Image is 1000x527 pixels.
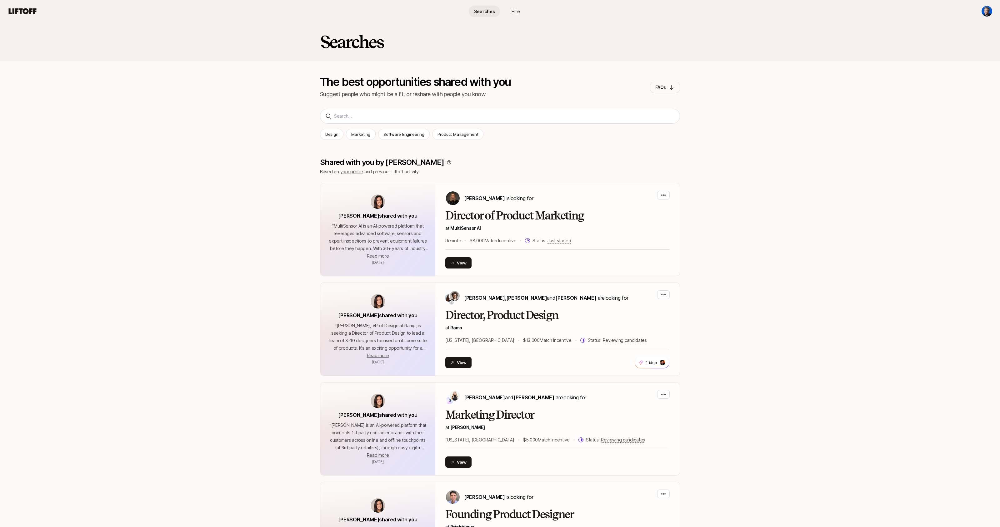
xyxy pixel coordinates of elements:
span: [PERSON_NAME] shared with you [338,516,417,523]
h2: Director, Product Design [445,309,670,322]
p: Status: [588,337,647,344]
p: Status: [586,436,645,444]
span: [PERSON_NAME] shared with you [338,213,417,219]
p: Software Engineering [383,131,424,137]
p: Shared with you by [PERSON_NAME] [320,158,444,167]
img: avatar-url [371,498,385,513]
img: Kait Stephens [450,391,460,401]
span: and [505,394,554,401]
input: Search... [334,112,675,120]
p: are looking for [464,393,586,401]
img: Christian Chung [449,300,454,305]
p: Status: [532,237,571,244]
img: Jenna Hannon [446,191,460,205]
p: at [445,224,670,232]
p: is looking for [464,493,533,501]
span: Searches [474,8,495,15]
p: are looking for [464,294,628,302]
p: is looking for [464,194,533,202]
span: [PERSON_NAME] shared with you [338,412,417,418]
p: Marketing [351,131,370,137]
button: View [445,456,472,468]
img: Diego Zaks [450,291,460,301]
img: a0f4ce6b_2454_4ce1_8dd9_5a96fa5309e4.jpg [660,360,665,365]
button: FAQs [650,82,680,93]
p: G [448,397,451,404]
span: Read more [367,253,389,259]
span: Hire [512,8,520,15]
p: Design [325,131,338,137]
p: “ [PERSON_NAME], VP of Design at Ramp, is seeking a Director of Product Design to lead a team of ... [328,322,428,352]
p: Suggest people who might be a fit, or reshare with people you know [320,90,511,99]
p: The best opportunities shared with you [320,76,511,87]
p: “ MultiSensor AI is an AI-powered platform that leverages advanced software, sensors and expert i... [328,222,428,252]
h2: Director of Product Marketing [445,209,670,222]
img: Mike Conover [446,490,460,504]
img: Andy Orsow [982,6,992,17]
a: [PERSON_NAME] [450,425,485,430]
p: [US_STATE], [GEOGRAPHIC_DATA] [445,436,514,444]
span: [PERSON_NAME] [513,394,554,401]
span: Read more [367,452,389,458]
span: Reviewing candidates [601,437,645,443]
span: [PERSON_NAME] [464,394,505,401]
a: your profile [340,169,363,174]
p: at [445,324,670,332]
p: $8,000 Match Incentive [470,237,516,244]
span: Read more [367,353,389,358]
h2: Marketing Director [445,409,670,421]
button: View [445,257,472,268]
button: Read more [367,451,389,459]
span: and [547,295,596,301]
span: July 15, 2025 9:01am [372,459,384,464]
a: Ramp [450,325,462,330]
span: [PERSON_NAME] [464,295,505,301]
p: 1 idea [646,359,657,366]
img: avatar-url [371,394,385,408]
span: [PERSON_NAME] [464,494,505,500]
span: Just started [547,238,571,244]
p: Based on and previous Liftoff activity [320,168,680,175]
p: Remote [445,237,461,244]
span: July 15, 2025 9:01am [372,360,384,364]
a: Hire [500,6,531,17]
button: View [445,357,472,368]
p: $5,000 Match Incentive [523,436,570,444]
p: “ [PERSON_NAME] is an AI-powered platform that connects 1st party consumer brands with their cust... [328,421,428,451]
span: [PERSON_NAME] [464,195,505,201]
img: avatar-url [371,294,385,308]
h2: Searches [320,32,383,51]
button: Read more [367,252,389,260]
span: Reviewing candidates [603,337,647,343]
img: Monica Althoff [445,294,452,302]
p: Product Management [437,131,478,137]
a: MultiSensor AI [450,225,481,231]
span: , [505,295,547,301]
img: avatar-url [371,195,385,209]
button: Read more [367,352,389,359]
p: [US_STATE], [GEOGRAPHIC_DATA] [445,337,514,344]
h2: Founding Product Designer [445,508,670,521]
span: [PERSON_NAME] [555,295,596,301]
p: at [445,424,670,431]
span: July 15, 2025 9:01am [372,260,384,265]
a: Searches [469,6,500,17]
span: [PERSON_NAME] [506,295,547,301]
span: [PERSON_NAME] shared with you [338,312,417,318]
button: 1 idea [635,357,669,368]
p: FAQs [655,84,666,91]
p: $13,000 Match Incentive [523,337,572,344]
